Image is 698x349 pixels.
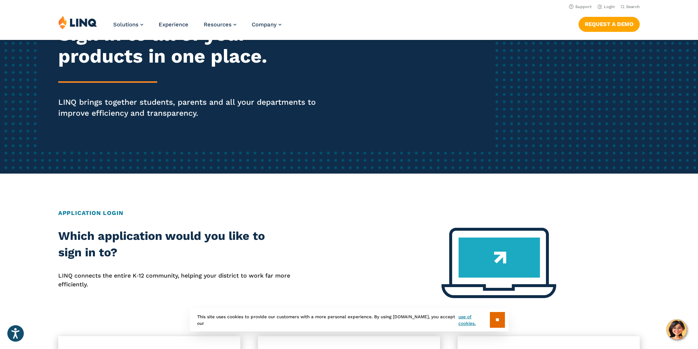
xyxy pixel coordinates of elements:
nav: Button Navigation [579,15,640,31]
a: use of cookies. [458,313,490,327]
a: Experience [159,21,188,28]
span: Search [626,4,640,9]
a: Request a Demo [579,17,640,31]
a: Company [252,21,281,28]
p: LINQ brings together students, parents and all your departments to improve efficiency and transpa... [58,97,327,119]
img: LINQ | K‑12 Software [58,15,97,29]
a: Solutions [113,21,143,28]
span: Resources [204,21,232,28]
h2: Sign in to all of your products in one place. [58,23,327,67]
nav: Primary Navigation [113,15,281,40]
button: Open Search Bar [621,4,640,10]
h2: Application Login [58,209,640,218]
span: Company [252,21,277,28]
button: Hello, have a question? Let’s chat. [666,319,687,340]
div: This site uses cookies to provide our customers with a more personal experience. By using [DOMAIN... [190,308,509,331]
span: Solutions [113,21,139,28]
a: Resources [204,21,236,28]
h2: Which application would you like to sign in to? [58,228,291,261]
a: Support [569,4,592,9]
a: Login [598,4,615,9]
p: LINQ connects the entire K‑12 community, helping your district to work far more efficiently. [58,271,291,289]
